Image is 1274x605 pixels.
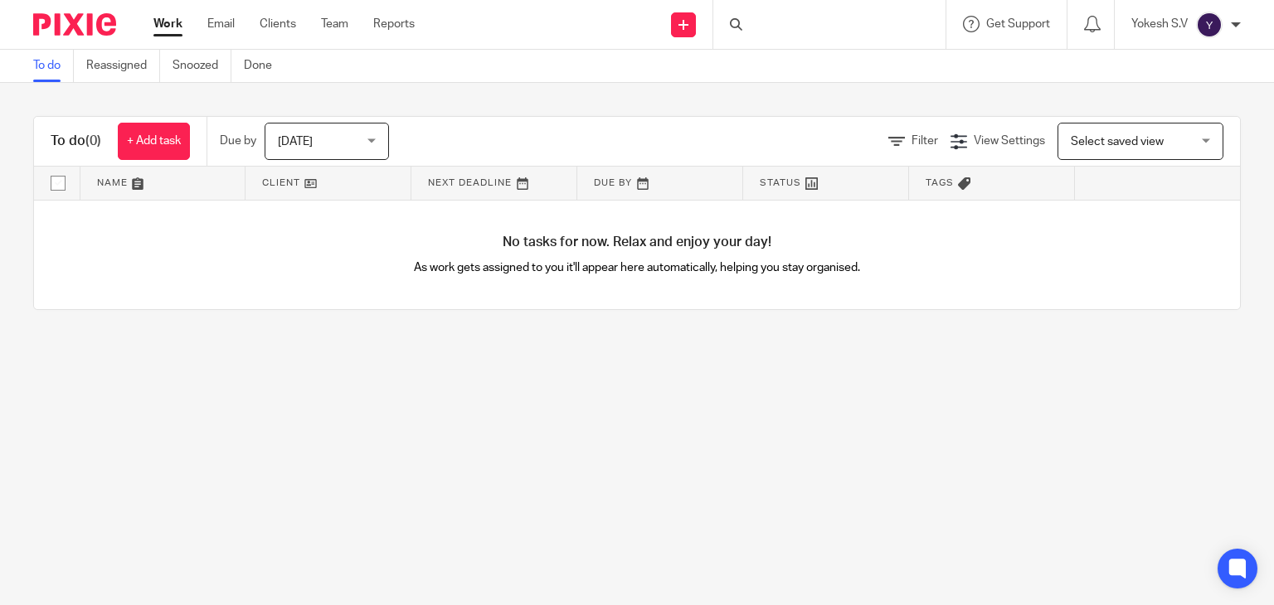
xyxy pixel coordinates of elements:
span: (0) [85,134,101,148]
p: As work gets assigned to you it'll appear here automatically, helping you stay organised. [336,259,939,276]
a: Email [207,16,235,32]
a: Reports [373,16,415,32]
a: Done [244,50,284,82]
a: Clients [260,16,296,32]
span: View Settings [974,135,1045,147]
a: + Add task [118,123,190,160]
span: [DATE] [278,136,313,148]
span: Tags [926,178,954,187]
img: Pixie [33,13,116,36]
span: Filter [912,135,938,147]
a: To do [33,50,74,82]
h1: To do [51,133,101,150]
h4: No tasks for now. Relax and enjoy your day! [34,234,1240,251]
img: svg%3E [1196,12,1223,38]
p: Due by [220,133,256,149]
a: Snoozed [173,50,231,82]
span: Select saved view [1071,136,1164,148]
a: Team [321,16,348,32]
a: Reassigned [86,50,160,82]
a: Work [153,16,182,32]
span: Get Support [986,18,1050,30]
p: Yokesh S.V [1131,16,1188,32]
